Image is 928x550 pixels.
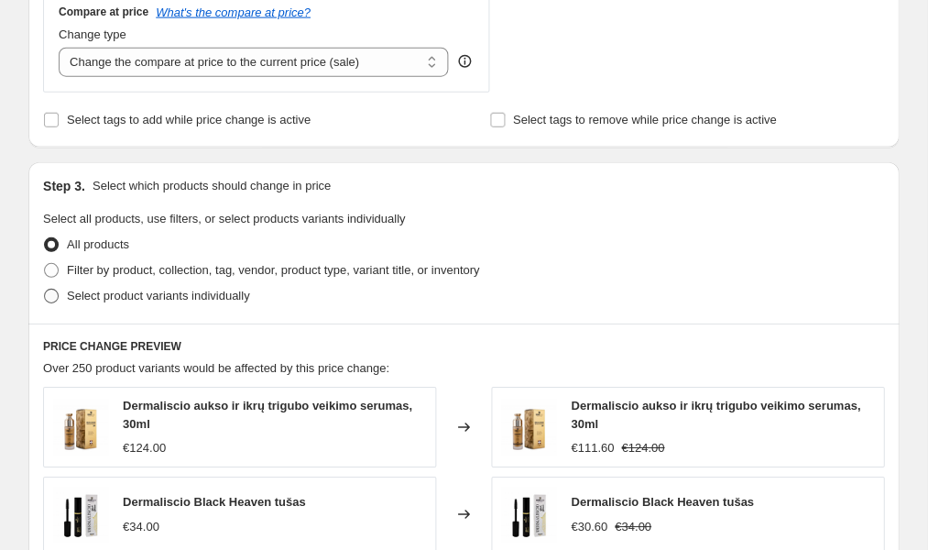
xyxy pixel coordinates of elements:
img: Dermaliscio-Black-Heaven-Mascara_80x.png [53,487,108,542]
strike: €124.00 [621,439,664,457]
div: €34.00 [123,518,159,536]
p: Select which products should change in price [93,177,331,195]
span: Select tags to remove while price change is active [513,113,777,126]
span: Change type [59,27,126,41]
span: Dermaliscio aukso ir ikrų trigubo veikimo serumas, 30ml [571,399,860,431]
div: help [455,52,474,71]
img: Dermaliscio-Gold-and-Caviar-Triple-Action-Serum_80x.png [501,400,556,455]
h2: Step 3. [43,177,85,195]
img: Dermaliscio-Gold-and-Caviar-Triple-Action-Serum_80x.png [53,400,108,455]
button: What's the compare at price? [156,5,311,19]
span: Select product variants individually [67,289,249,302]
span: Dermaliscio aukso ir ikrų trigubo veikimo serumas, 30ml [123,399,412,431]
span: Over 250 product variants would be affected by this price change: [43,361,389,375]
span: Dermaliscio Black Heaven tušas [123,495,305,509]
div: €124.00 [123,439,166,457]
span: Select all products, use filters, or select products variants individually [43,212,405,225]
span: Filter by product, collection, tag, vendor, product type, variant title, or inventory [67,263,479,277]
strike: €34.00 [615,518,651,536]
div: €111.60 [571,439,614,457]
span: Dermaliscio Black Heaven tušas [571,495,753,509]
h6: PRICE CHANGE PREVIEW [43,339,884,354]
div: €30.60 [571,518,607,536]
span: Select tags to add while price change is active [67,113,311,126]
img: Dermaliscio-Black-Heaven-Mascara_80x.png [501,487,556,542]
span: All products [67,237,129,251]
h3: Compare at price [59,5,148,19]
